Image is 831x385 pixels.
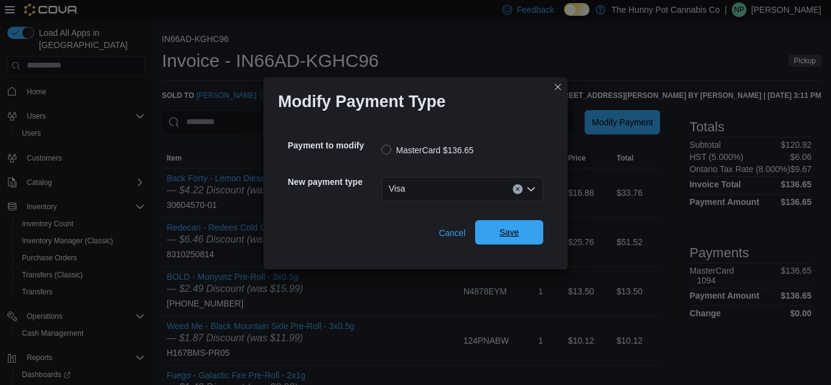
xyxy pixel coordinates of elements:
[288,170,379,194] h5: New payment type
[499,226,519,238] span: Save
[288,133,379,158] h5: Payment to modify
[513,184,523,194] button: Clear input
[278,92,446,111] h1: Modify Payment Type
[551,80,565,94] button: Closes this modal window
[410,182,411,196] input: Accessible screen reader label
[389,181,405,196] span: Visa
[381,143,474,158] label: MasterCard $136.65
[434,221,470,245] button: Cancel
[526,184,536,194] button: Open list of options
[439,227,465,239] span: Cancel
[475,220,543,245] button: Save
